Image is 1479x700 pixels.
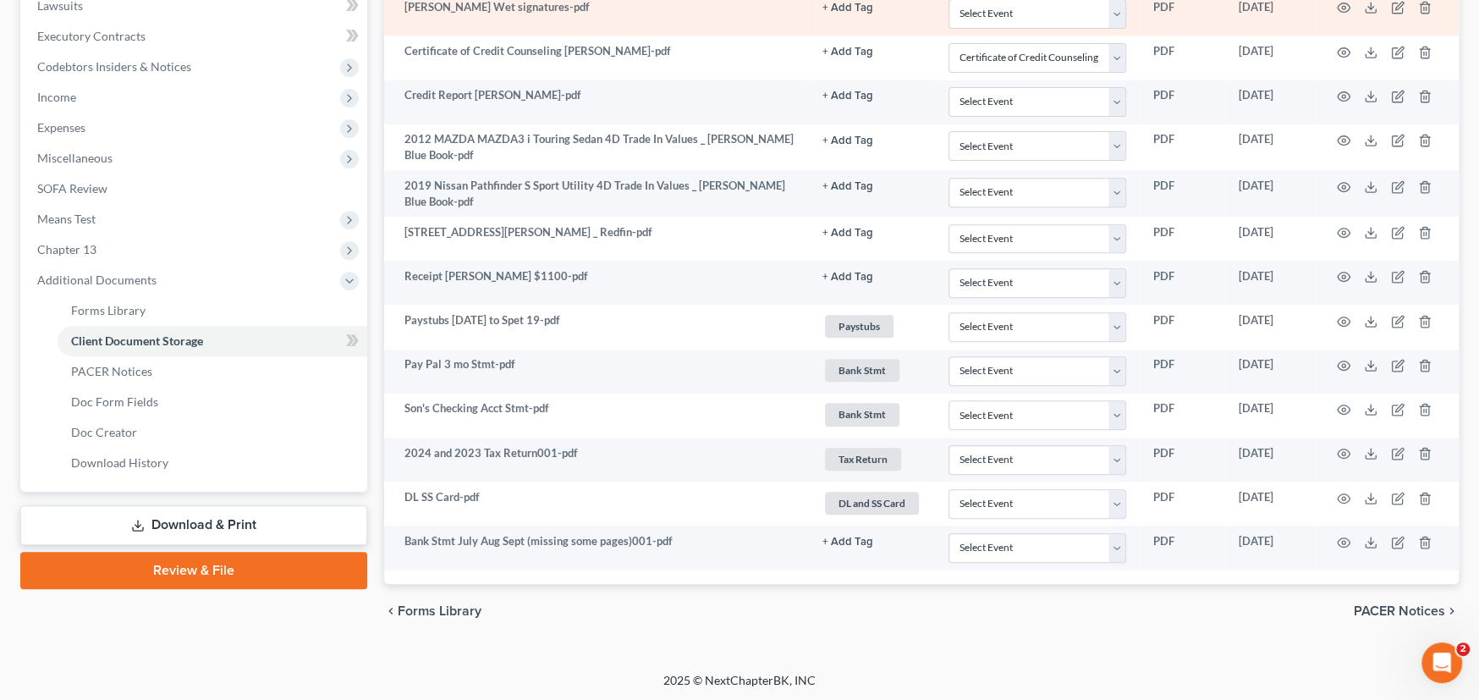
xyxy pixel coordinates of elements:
[384,482,809,526] td: DL SS Card-pdf
[384,604,398,618] i: chevron_left
[384,305,809,349] td: Paystubs [DATE] to Spet 19-pdf
[71,364,152,378] span: PACER Notices
[1225,217,1317,261] td: [DATE]
[1140,482,1225,526] td: PDF
[37,120,85,135] span: Expenses
[37,151,113,165] span: Miscellaneous
[822,224,921,240] a: + Add Tag
[1225,482,1317,526] td: [DATE]
[1140,36,1225,80] td: PDF
[825,492,919,515] span: DL and SS Card
[37,212,96,226] span: Means Test
[384,438,809,482] td: 2024 and 2023 Tax Return001-pdf
[1140,526,1225,570] td: PDF
[37,273,157,287] span: Additional Documents
[20,505,367,545] a: Download & Print
[822,131,921,147] a: + Add Tag
[37,181,107,196] span: SOFA Review
[1225,350,1317,394] td: [DATE]
[1225,526,1317,570] td: [DATE]
[822,489,921,517] a: DL and SS Card
[822,533,921,549] a: + Add Tag
[1354,604,1459,618] button: PACER Notices chevron_right
[825,315,893,338] span: Paystubs
[1140,217,1225,261] td: PDF
[825,448,901,471] span: Tax Return
[1354,604,1445,618] span: PACER Notices
[37,242,96,256] span: Chapter 13
[1225,170,1317,217] td: [DATE]
[1225,305,1317,349] td: [DATE]
[822,312,921,340] a: Paystubs
[37,59,191,74] span: Codebtors Insiders & Notices
[384,394,809,438] td: Son's Checking Acct Stmt-pdf
[1140,124,1225,171] td: PDF
[1140,80,1225,124] td: PDF
[24,174,367,204] a: SOFA Review
[822,3,873,14] button: + Add Tag
[58,326,367,356] a: Client Document Storage
[822,91,873,102] button: + Add Tag
[825,359,899,382] span: Bank Stmt
[1421,642,1462,683] iframe: Intercom live chat
[384,80,809,124] td: Credit Report [PERSON_NAME]-pdf
[822,400,921,428] a: Bank Stmt
[1225,394,1317,438] td: [DATE]
[1456,642,1470,656] span: 2
[1445,604,1459,618] i: chevron_right
[37,29,146,43] span: Executory Contracts
[822,272,873,283] button: + Add Tag
[384,261,809,305] td: Receipt [PERSON_NAME] $1100-pdf
[58,356,367,387] a: PACER Notices
[822,181,873,192] button: + Add Tag
[384,526,809,570] td: Bank Stmt July Aug Sept (missing some pages)001-pdf
[822,43,921,59] a: + Add Tag
[58,417,367,448] a: Doc Creator
[822,178,921,194] a: + Add Tag
[384,217,809,261] td: [STREET_ADDRESS][PERSON_NAME] _ Redfin-pdf
[825,403,899,426] span: Bank Stmt
[822,47,873,58] button: + Add Tag
[822,268,921,284] a: + Add Tag
[384,350,809,394] td: Pay Pal 3 mo Stmt-pdf
[822,356,921,384] a: Bank Stmt
[1140,170,1225,217] td: PDF
[1225,36,1317,80] td: [DATE]
[1140,305,1225,349] td: PDF
[58,295,367,326] a: Forms Library
[24,21,367,52] a: Executory Contracts
[1140,438,1225,482] td: PDF
[384,604,481,618] button: chevron_left Forms Library
[822,445,921,473] a: Tax Return
[1225,80,1317,124] td: [DATE]
[58,387,367,417] a: Doc Form Fields
[1140,261,1225,305] td: PDF
[71,425,137,439] span: Doc Creator
[822,228,873,239] button: + Add Tag
[398,604,481,618] span: Forms Library
[58,448,367,478] a: Download History
[20,552,367,589] a: Review & File
[384,170,809,217] td: 2019 Nissan Pathfinder S Sport Utility 4D Trade In Values _ [PERSON_NAME] Blue Book-pdf
[1140,394,1225,438] td: PDF
[71,394,158,409] span: Doc Form Fields
[822,537,873,548] button: + Add Tag
[1225,124,1317,171] td: [DATE]
[384,36,809,80] td: Certificate of Credit Counseling [PERSON_NAME]-pdf
[822,87,921,103] a: + Add Tag
[384,124,809,171] td: 2012 MAZDA MAZDA3 i Touring Sedan 4D Trade In Values _ [PERSON_NAME] Blue Book-pdf
[71,455,168,470] span: Download History
[1225,261,1317,305] td: [DATE]
[1225,438,1317,482] td: [DATE]
[1140,350,1225,394] td: PDF
[71,303,146,317] span: Forms Library
[37,90,76,104] span: Income
[71,333,203,348] span: Client Document Storage
[822,135,873,146] button: + Add Tag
